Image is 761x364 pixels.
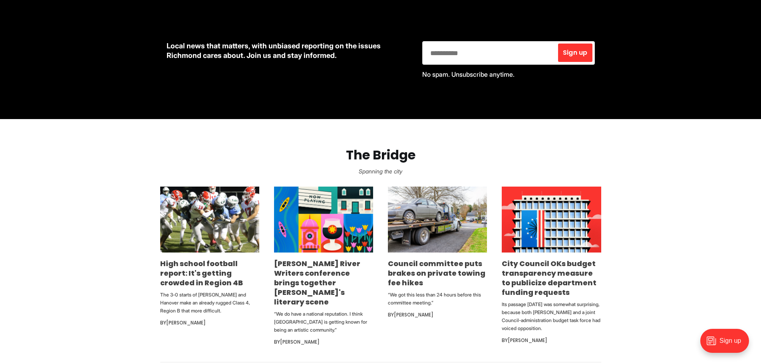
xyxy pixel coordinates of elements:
[160,187,259,253] img: High school football report: It's getting crowded in Region 4B
[166,319,206,326] a: [PERSON_NAME]
[563,50,587,56] span: Sign up
[274,337,373,347] div: By
[160,259,243,288] a: High school football report: It's getting crowded in Region 4B
[274,187,373,253] img: James River Writers conference brings together Richmond's literary scene
[388,187,487,253] img: Council committee puts brakes on private towing fee hikes
[502,300,601,332] p: Its passage [DATE] was somewhat surprising, because both [PERSON_NAME] and a joint Council-admini...
[502,187,601,253] img: City Council OKs budget transparency measure to publicize department funding requests
[167,41,409,60] p: Local news that matters, with unbiased reporting on the issues Richmond cares about. Join us and ...
[280,338,320,345] a: [PERSON_NAME]
[13,166,748,177] p: Spanning the city
[388,310,487,320] div: By
[388,259,485,288] a: Council committee puts brakes on private towing fee hikes
[274,259,360,307] a: [PERSON_NAME] River Writers conference brings together [PERSON_NAME]'s literary scene
[13,148,748,163] h2: The Bridge
[422,70,515,78] span: No spam. Unsubscribe anytime.
[558,44,592,62] button: Sign up
[394,311,433,318] a: [PERSON_NAME]
[160,318,259,328] div: By
[388,291,487,307] p: “We got this less than 24 hours before this committee meeting.”
[274,310,373,334] p: “We do have a national reputation. I think [GEOGRAPHIC_DATA] is getting known for being an artist...
[160,291,259,315] p: The 3-0 starts of [PERSON_NAME] and Hanover make an already rugged Class 4, Region B that more di...
[693,325,761,364] iframe: portal-trigger
[502,259,596,297] a: City Council OKs budget transparency measure to publicize department funding requests
[502,336,601,345] div: By
[508,337,547,344] a: [PERSON_NAME]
